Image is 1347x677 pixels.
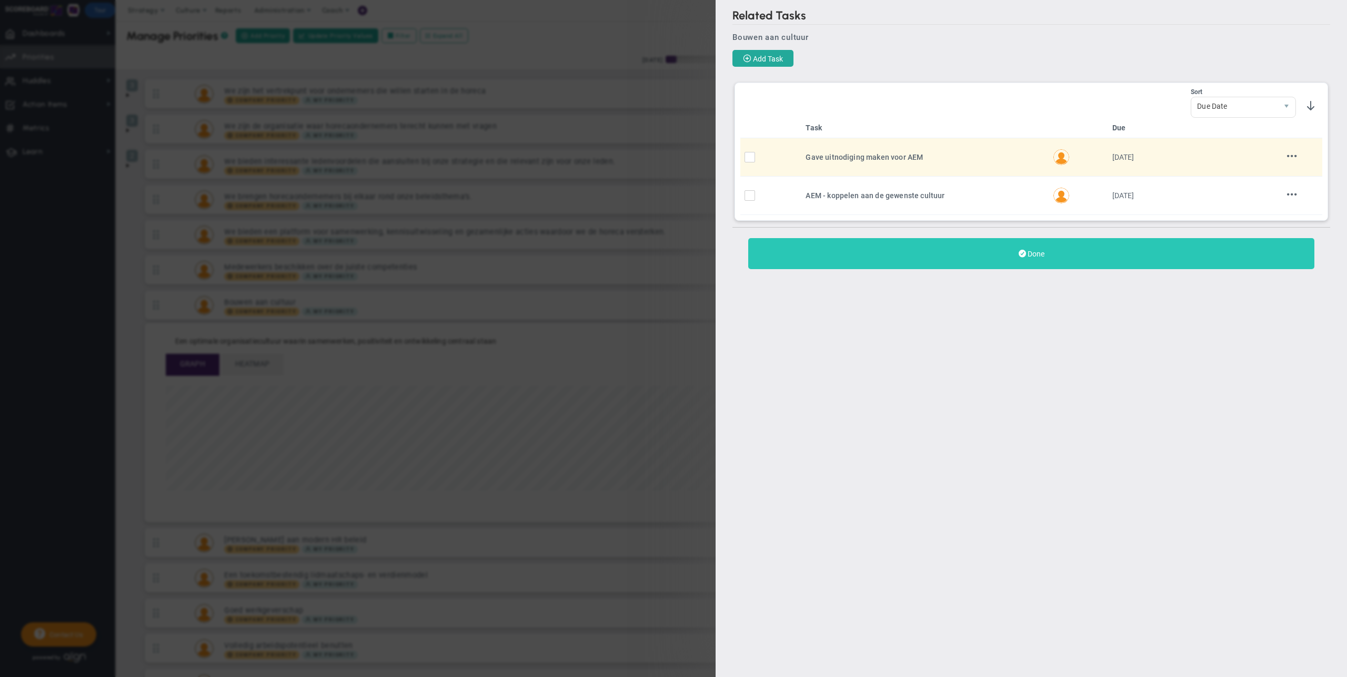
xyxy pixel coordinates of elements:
span: Done [1028,250,1044,258]
h2: Related Tasks [732,8,1330,25]
img: Jaap De Lange [1053,149,1069,165]
th: Task [801,118,1047,138]
button: Done [748,238,1314,269]
div: AEM - koppelen aan de gewenste cultuur [806,190,1042,201]
span: Add Task [753,55,783,63]
span: [DATE] [1112,153,1134,161]
div: Sort [1191,88,1296,96]
th: Due [1108,118,1200,138]
span: Bouwen aan cultuur [732,33,809,42]
span: [DATE] [1112,191,1134,200]
img: Jaap De Lange [1053,188,1069,203]
span: Due Date [1191,97,1278,115]
div: Gave uitnodiging maken voor AEM [806,151,1042,163]
button: Add Task [732,50,793,67]
span: select [1278,97,1295,117]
